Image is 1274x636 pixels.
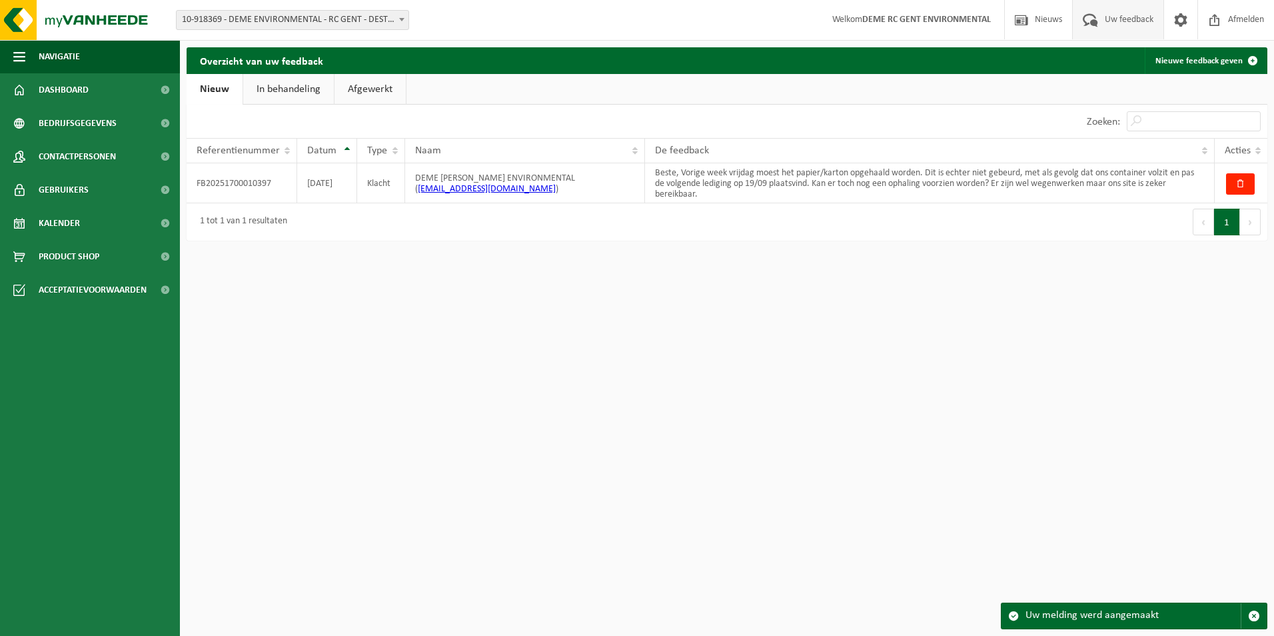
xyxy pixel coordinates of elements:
span: De feedback [655,145,709,156]
div: Uw melding werd aangemaakt [1025,603,1241,629]
a: Nieuwe feedback geven [1145,47,1266,74]
h2: Overzicht van uw feedback [187,47,336,73]
span: Acceptatievoorwaarden [39,273,147,307]
a: In behandeling [243,74,334,105]
span: Navigatie [39,40,80,73]
button: 1 [1214,209,1240,235]
td: Klacht [357,163,405,203]
span: Type [367,145,387,156]
a: [EMAIL_ADDRESS][DOMAIN_NAME] [418,184,556,194]
td: FB20251700010397 [187,163,297,203]
span: Referentienummer [197,145,280,156]
strong: DEME RC GENT ENVIRONMENTAL [862,15,991,25]
td: [DATE] [297,163,357,203]
span: Gebruikers [39,173,89,207]
span: 10-918369 - DEME ENVIRONMENTAL - RC GENT - DESTELDONK [177,11,408,29]
a: Nieuw [187,74,243,105]
td: Beste, Vorige week vrijdag moest het papier/karton opgehaald worden. Dit is echter niet gebeurd, ... [645,163,1215,203]
span: Dashboard [39,73,89,107]
button: Previous [1193,209,1214,235]
span: Contactpersonen [39,140,116,173]
span: Naam [415,145,441,156]
div: 1 tot 1 van 1 resultaten [193,210,287,234]
span: Datum [307,145,336,156]
span: 10-918369 - DEME ENVIRONMENTAL - RC GENT - DESTELDONK [176,10,409,30]
td: DEME [PERSON_NAME] ENVIRONMENTAL ( ) [405,163,645,203]
a: Afgewerkt [334,74,406,105]
button: Next [1240,209,1261,235]
span: Kalender [39,207,80,240]
span: Acties [1225,145,1251,156]
span: Product Shop [39,240,99,273]
span: Bedrijfsgegevens [39,107,117,140]
label: Zoeken: [1087,117,1120,127]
